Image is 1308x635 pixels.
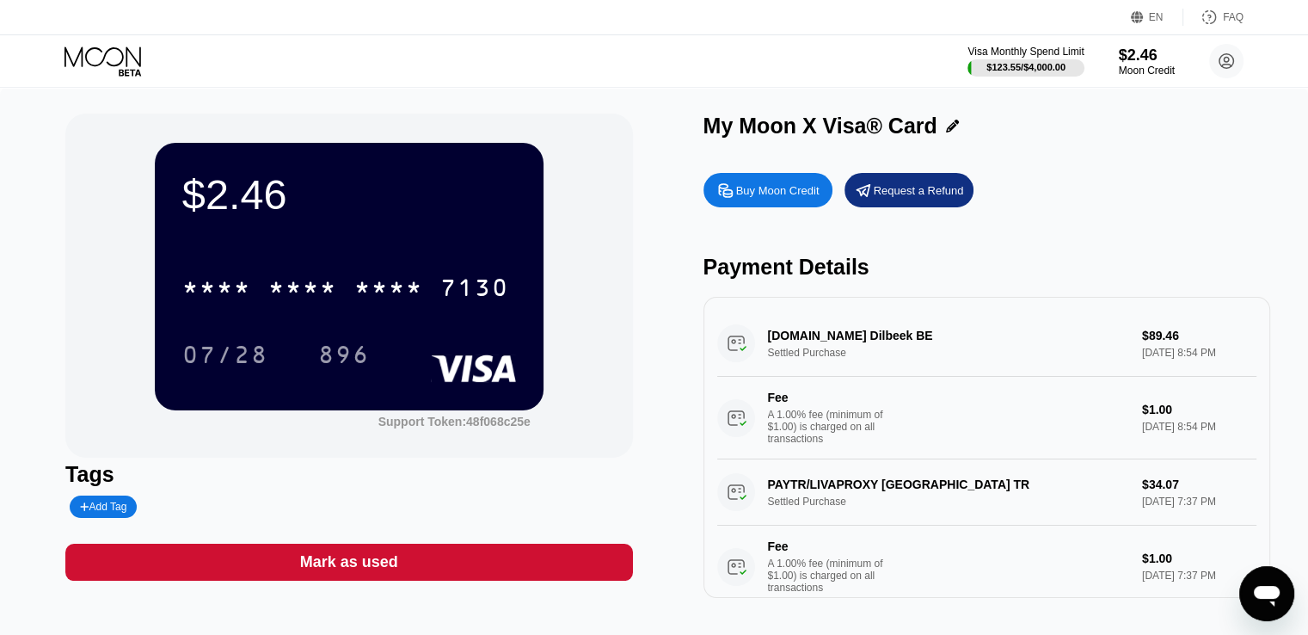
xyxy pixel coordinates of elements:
div: Visa Monthly Spend Limit$123.55/$4,000.00 [967,46,1084,77]
div: Tags [65,462,632,487]
div: Request a Refund [874,183,964,198]
div: FeeA 1.00% fee (minimum of $1.00) is charged on all transactions$1.00[DATE] 7:37 PM [717,526,1256,608]
div: FeeA 1.00% fee (minimum of $1.00) is charged on all transactions$1.00[DATE] 8:54 PM [717,377,1256,459]
div: $123.55 / $4,000.00 [986,62,1065,72]
div: A 1.00% fee (minimum of $1.00) is charged on all transactions [768,558,897,594]
div: Moon Credit [1119,65,1175,77]
iframe: Mesajlaşma penceresini başlatma düğmesi [1239,566,1294,621]
div: [DATE] 8:54 PM [1142,421,1256,433]
div: Fee [768,539,888,553]
div: Support Token: 48f068c25e [378,415,531,428]
div: 896 [318,343,370,371]
div: EN [1131,9,1183,26]
div: Buy Moon Credit [736,183,820,198]
div: Buy Moon Credit [703,173,832,207]
div: A 1.00% fee (minimum of $1.00) is charged on all transactions [768,409,897,445]
div: Payment Details [703,255,1270,280]
div: $1.00 [1142,552,1256,565]
div: FAQ [1223,11,1244,23]
div: Add Tag [80,501,126,513]
div: Mark as used [65,544,632,581]
div: Request a Refund [844,173,973,207]
div: Visa Monthly Spend Limit [967,46,1084,58]
div: 07/28 [182,343,268,371]
div: EN [1149,11,1164,23]
div: My Moon X Visa® Card [703,114,937,139]
div: $1.00 [1142,403,1256,416]
div: $2.46Moon Credit [1119,46,1175,77]
div: [DATE] 7:37 PM [1142,570,1256,582]
div: Support Token:48f068c25e [378,415,531,428]
div: 7130 [440,276,509,304]
div: Fee [768,391,888,404]
div: 896 [305,333,383,376]
div: $2.46 [182,170,516,219]
div: FAQ [1183,9,1244,26]
div: Mark as used [300,552,398,572]
div: 07/28 [169,333,281,376]
div: $2.46 [1119,46,1175,65]
div: Add Tag [70,496,137,518]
